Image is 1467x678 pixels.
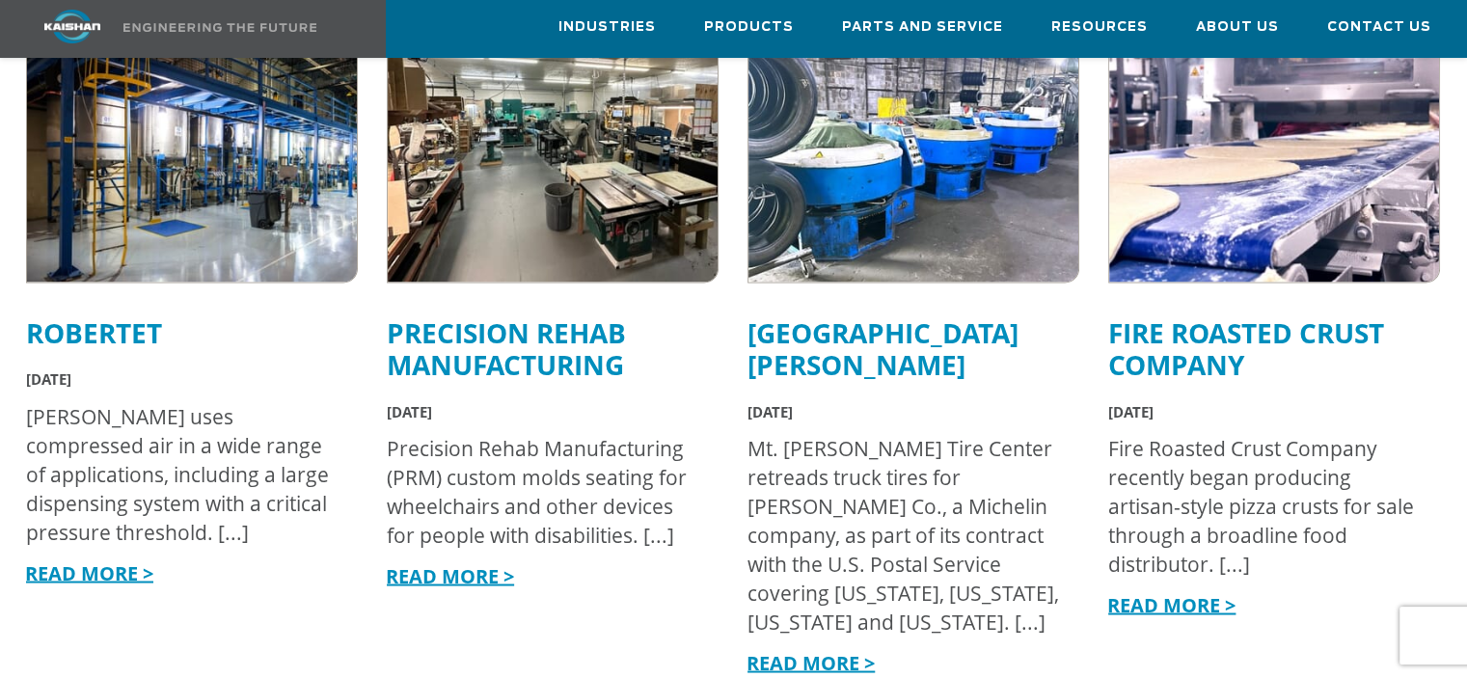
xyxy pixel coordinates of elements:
div: Fire Roasted Crust Company recently began producing artisan-style pizza crusts for sale through a... [1108,433,1421,578]
a: READ MORE > [386,562,514,588]
a: Industries [558,1,656,53]
a: Precision Rehab Manufacturing [387,314,626,383]
a: About Us [1196,1,1279,53]
span: [DATE] [1108,401,1154,420]
span: About Us [1196,16,1279,39]
span: Contact Us [1327,16,1431,39]
a: [GEOGRAPHIC_DATA][PERSON_NAME] [747,314,1019,383]
div: Mt. [PERSON_NAME] Tire Center retreads truck tires for [PERSON_NAME] Co., a Michelin company, as ... [747,433,1060,636]
a: Parts and Service [842,1,1003,53]
span: Products [704,16,794,39]
span: Parts and Service [842,16,1003,39]
span: [DATE] [26,369,71,389]
a: READ MORE > [747,649,875,675]
a: Contact Us [1327,1,1431,53]
span: [DATE] [387,401,432,420]
div: [PERSON_NAME] uses compressed air in a wide range of applications, including a large dispensing s... [26,401,339,546]
span: Industries [558,16,656,39]
a: Products [704,1,794,53]
a: Fire Roasted Crust Company [1108,314,1384,383]
a: READ MORE > [25,559,153,585]
a: Resources [1051,1,1148,53]
a: READ MORE > [1107,591,1236,617]
img: Engineering the future [123,23,316,32]
div: Precision Rehab Manufacturing (PRM) custom molds seating for wheelchairs and other devices for pe... [387,433,699,549]
span: Resources [1051,16,1148,39]
span: [DATE] [747,401,793,420]
a: Robertet [26,314,162,351]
